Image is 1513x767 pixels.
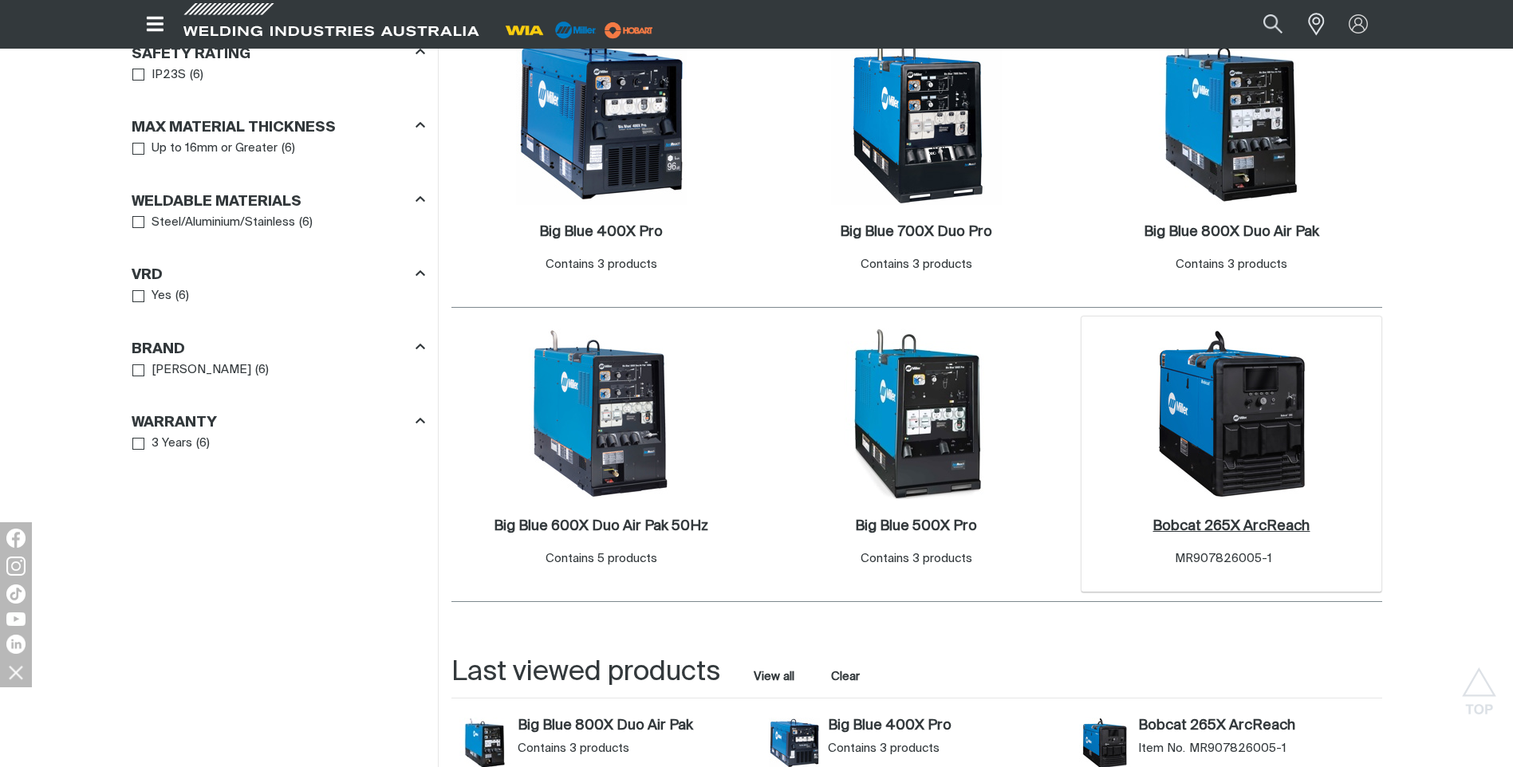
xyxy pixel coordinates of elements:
span: MR907826005-1 [1175,553,1272,564]
img: Instagram [6,557,26,576]
a: Bobcat 265X ArcReach [1138,718,1373,735]
button: Clear all last viewed products [828,666,864,687]
ul: Max Material Thickness [132,138,424,159]
div: Contains 3 products [546,256,657,274]
div: Contains 3 products [1176,256,1287,274]
span: Up to 16mm or Greater [152,140,278,158]
img: Big Blue 700X Duo Pro [831,34,1002,205]
a: View all last viewed products [754,669,794,685]
a: IP23S [132,65,187,86]
h3: Safety Rating [132,45,250,64]
input: Product name or item number... [1225,6,1299,42]
div: Contains 3 products [828,741,1063,757]
span: Steel/Aluminium/Stainless [152,214,295,232]
h2: Bobcat 265X ArcReach [1152,519,1310,533]
img: Big Blue 500X Pro [831,328,1002,499]
div: Contains 3 products [518,741,753,757]
span: [PERSON_NAME] [152,361,251,380]
img: LinkedIn [6,635,26,654]
ul: Warranty [132,433,424,454]
div: Contains 5 products [546,550,657,568]
h3: Max Material Thickness [132,119,336,137]
a: Up to 16mm or Greater [132,138,278,159]
ul: Brand [132,360,424,381]
button: Search products [1246,6,1300,42]
div: Contains 3 products [861,550,972,568]
h2: Big Blue 700X Duo Pro [840,225,992,239]
a: Big Blue 400X Pro [828,718,1063,735]
div: Warranty [132,411,425,433]
img: hide socials [2,659,30,686]
div: Max Material Thickness [132,116,425,138]
span: 3 Years [152,435,192,453]
h3: Brand [132,340,185,359]
span: ( 6 ) [255,361,269,380]
img: Big Blue 400X Pro [516,34,687,205]
span: IP23S [152,66,186,85]
a: Big Blue 800X Duo Air Pak [1144,223,1319,242]
h3: VRD [132,266,163,285]
button: Scroll to top [1461,667,1497,703]
ul: Safety Rating [132,65,424,86]
a: 3 Years [132,433,193,454]
div: Safety Rating [132,42,425,64]
h2: Big Blue 400X Pro [539,225,663,239]
h3: Weldable Materials [132,193,301,211]
a: miller [600,24,658,36]
span: ( 6 ) [190,66,203,85]
img: Bobcat 265X ArcReach [1146,328,1317,499]
h2: Big Blue 600X Duo Air Pak 50Hz [494,519,708,533]
span: ( 6 ) [196,435,210,453]
span: ( 6 ) [282,140,295,158]
a: Big Blue 500X Pro [855,517,977,536]
h2: Last viewed products [451,655,720,690]
a: Steel/Aluminium/Stainless [132,212,296,234]
img: miller [600,18,658,42]
img: Big Blue 600X Duo Air Pak 50Hz [516,328,687,499]
img: Big Blue 800X Duo Air Pak [1146,34,1317,205]
div: Contains 3 products [861,256,972,274]
div: Weldable Materials [132,190,425,211]
a: Yes [132,285,172,307]
a: Big Blue 800X Duo Air Pak [518,718,753,735]
a: Big Blue 400X Pro [539,223,663,242]
span: Item No. [1138,741,1185,757]
div: VRD [132,264,425,285]
ul: VRD [132,285,424,307]
img: Facebook [6,529,26,548]
a: Big Blue 600X Duo Air Pak 50Hz [494,517,708,536]
div: Brand [132,337,425,359]
h2: Big Blue 500X Pro [855,519,977,533]
a: [PERSON_NAME] [132,360,252,381]
img: YouTube [6,612,26,626]
span: Yes [152,287,171,305]
a: Bobcat 265X ArcReach [1152,517,1310,536]
span: ( 6 ) [299,214,313,232]
ul: Weldable Materials [132,212,424,234]
h3: Warranty [132,414,217,432]
h2: Big Blue 800X Duo Air Pak [1144,225,1319,239]
span: ( 6 ) [175,287,189,305]
img: TikTok [6,584,26,604]
a: Big Blue 700X Duo Pro [840,223,992,242]
span: MR907826005-1 [1189,741,1286,757]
